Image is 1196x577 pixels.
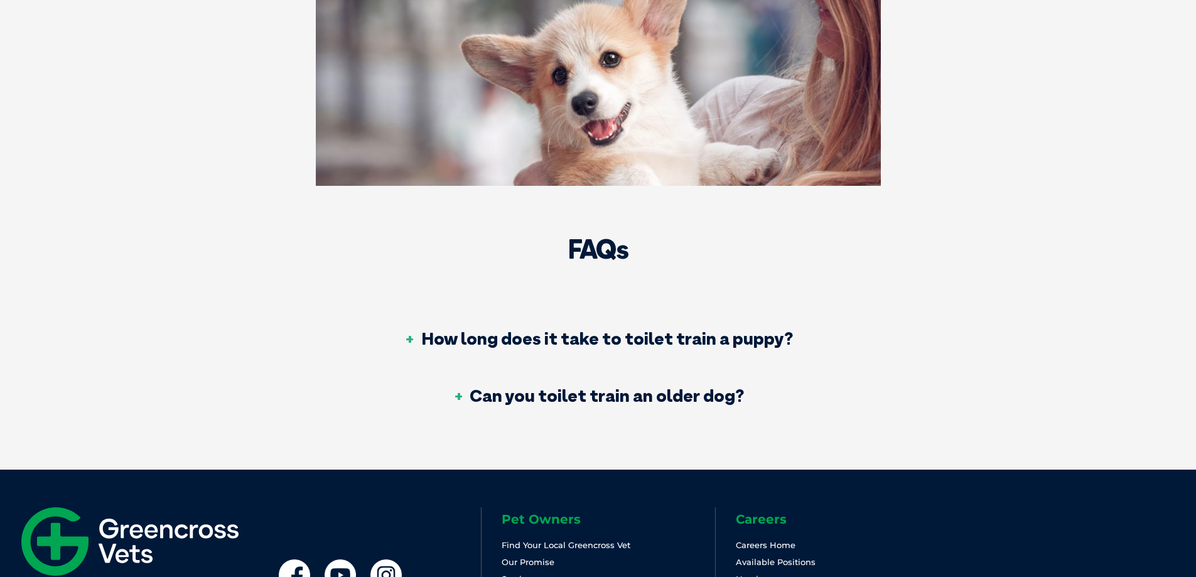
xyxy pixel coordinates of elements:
[736,540,795,550] a: Careers Home
[502,540,630,550] a: Find Your Local Greencross Vet
[502,513,715,526] h6: Pet Owners
[736,557,816,567] a: Available Positions
[736,513,949,526] h6: Careers
[502,557,554,567] a: Our Promise
[404,330,793,347] h3: How long does it take to toilet train a puppy?
[452,387,744,404] h3: Can you toilet train an older dog?
[333,236,863,262] h2: FAQs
